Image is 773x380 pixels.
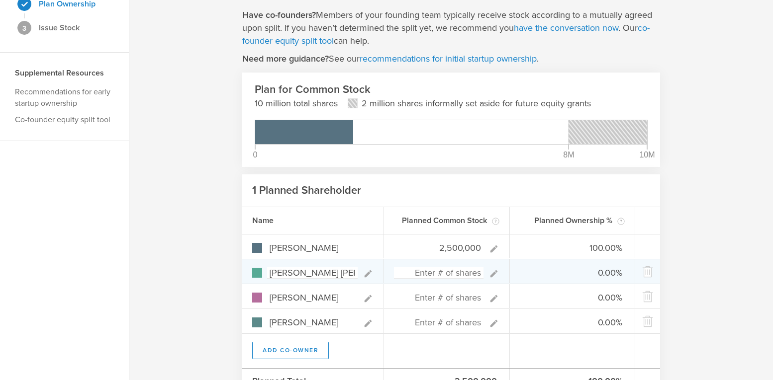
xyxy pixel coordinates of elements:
div: 8M [563,151,574,159]
input: Enter co-owner name [267,242,374,254]
input: Enter # of shares [394,316,483,329]
h2: Plan for Common Stock [255,82,648,97]
div: 0 [253,151,258,159]
div: Planned Ownership % [510,207,636,234]
p: 2 million shares informally set aside for future equity grants [362,97,591,110]
a: Co-founder equity split tool [15,115,110,125]
strong: Issue Stock [39,23,80,33]
a: have the conversation now [514,22,618,33]
input: Enter # of shares [394,292,483,304]
input: Enter # of shares [394,242,483,254]
strong: Have co-founders? [242,9,316,20]
button: Add Co-Owner [252,342,329,359]
input: Enter co-owner name [267,292,358,304]
div: Planned Common Stock [384,207,510,234]
p: See our . [242,52,539,65]
input: Enter # of shares [394,267,483,279]
strong: Need more guidance? [242,53,329,64]
p: Members of your founding team typically receive stock according to a mutually agreed upon split. ... [242,8,660,47]
input: Enter co-owner name [267,267,358,279]
strong: Supplemental Resources [15,68,104,78]
h2: 1 Planned Shareholder [252,183,361,198]
p: 10 million total shares [255,97,338,110]
a: recommendations for initial startup ownership [360,53,537,64]
span: 3 [22,25,26,32]
a: Recommendations for early startup ownership [15,87,110,108]
div: Name [242,207,384,234]
div: 10M [639,151,655,159]
input: Enter co-owner name [267,316,358,329]
iframe: Chat Widget [723,303,773,350]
